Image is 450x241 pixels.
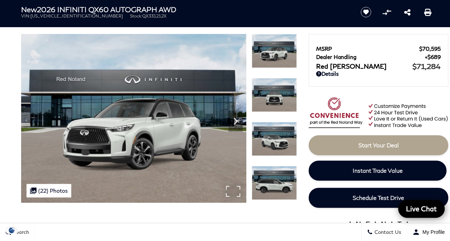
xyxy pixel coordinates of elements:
[21,13,30,19] span: VIN:
[353,194,404,201] span: Schedule Test Drive
[21,5,37,14] strong: New
[309,188,448,208] a: Schedule Test Drive
[402,204,440,213] span: Live Chat
[316,62,412,70] span: Red [PERSON_NAME]
[252,122,297,156] img: New 2026 Radiant White/Black Obsidian INFINITI AUTOGRAPH AWD image 3
[404,8,410,16] a: Share this New 2026 INFINITI QX60 AUTOGRAPH AWD
[252,166,297,200] img: New 2026 Radiant White/Black Obsidian INFINITI AUTOGRAPH AWD image 4
[398,200,445,218] a: Live Chat
[381,7,392,18] button: Compare Vehicle
[252,34,297,68] img: New 2026 Radiant White/Black Obsidian INFINITI AUTOGRAPH AWD image 1
[21,34,246,203] img: New 2026 Radiant White/Black Obsidian INFINITI AUTOGRAPH AWD image 1
[353,167,403,174] span: Instant Trade Value
[4,226,20,234] section: Click to Open Cookie Consent Modal
[316,54,441,60] a: Dealer Handling $689
[309,135,448,155] a: Start Your Deal
[420,229,445,235] span: My Profile
[425,54,441,60] span: $689
[358,142,399,148] span: Start Your Deal
[316,62,441,70] a: Red [PERSON_NAME] $71,284
[130,13,142,19] span: Stock:
[228,110,243,132] div: Next
[316,70,441,77] a: Details
[30,13,123,19] span: [US_VEHICLE_IDENTIFICATION_NUMBER]
[316,45,419,52] span: MSRP
[407,223,450,241] button: Open user profile menu
[316,54,425,60] span: Dealer Handling
[4,226,20,234] img: Opt-Out Icon
[309,161,446,181] a: Instant Trade Value
[142,13,166,19] span: QX331212X
[424,8,431,16] a: Print this New 2026 INFINITI QX60 AUTOGRAPH AWD
[26,184,71,197] div: (22) Photos
[358,6,374,18] button: Save vehicle
[252,78,297,112] img: New 2026 Radiant White/Black Obsidian INFINITI AUTOGRAPH AWD image 2
[373,229,401,235] span: Contact Us
[11,229,29,235] span: Search
[419,45,441,52] span: $70,595
[21,5,349,13] h1: 2026 INFINITI QX60 AUTOGRAPH AWD
[412,62,441,70] span: $71,284
[316,45,441,52] a: MSRP $70,595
